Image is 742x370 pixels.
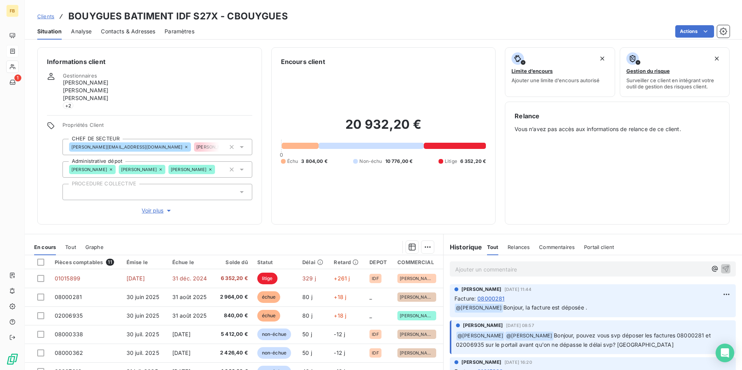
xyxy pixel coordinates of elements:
span: Paramètres [165,28,194,35]
span: Non-échu [359,158,382,165]
span: Commentaires [539,244,575,250]
span: [PERSON_NAME] [400,313,434,318]
span: [PERSON_NAME] [400,351,434,355]
span: [DATE] 16:20 [504,360,532,365]
span: [PERSON_NAME] [196,145,232,149]
div: Émise le [127,259,163,265]
span: [PERSON_NAME] [121,167,157,172]
span: 80 j [302,294,312,300]
div: FB [6,5,19,17]
span: [PERSON_NAME] [63,94,108,102]
span: 01015899 [55,275,80,282]
input: Ajouter une valeur [69,188,75,195]
span: Bonjour, la facture est déposée . [503,304,587,311]
div: Délai [302,259,324,265]
span: + 2 [63,102,73,109]
span: Ajouter une limite d’encours autorisé [511,77,600,83]
span: Situation [37,28,62,35]
h6: Relance [515,111,720,121]
span: [PERSON_NAME][EMAIL_ADDRESS][DOMAIN_NAME] [71,145,182,149]
div: Retard [334,259,360,265]
span: [PERSON_NAME] [400,332,434,337]
span: 1 [14,74,21,81]
span: Facture : [454,294,476,303]
span: IDF [372,276,379,281]
span: [DATE] 08:57 [506,323,534,328]
h2: 20 932,20 € [281,117,486,140]
span: +261 j [334,275,350,282]
span: échue [257,310,281,322]
span: Relances [508,244,530,250]
span: +18 j [334,294,346,300]
span: Clients [37,13,54,19]
span: [PERSON_NAME] [171,167,206,172]
span: [PERSON_NAME] [461,286,501,293]
span: 5 412,00 € [218,330,248,338]
span: [PERSON_NAME] [63,86,108,94]
span: 31 déc. 2024 [172,275,207,282]
span: 50 j [302,349,312,356]
div: Pièces comptables [55,259,117,266]
span: [DATE] [127,275,145,282]
div: Open Intercom Messenger [716,344,734,362]
span: [DATE] 11:44 [504,287,531,292]
span: 31 août 2025 [172,294,207,300]
span: 02006935 [55,312,83,319]
h6: Historique [444,242,482,252]
span: 30 juil. 2025 [127,349,159,356]
span: Portail client [584,244,614,250]
span: 80 j [302,312,312,319]
span: _ [369,294,372,300]
span: En cours [34,244,56,250]
span: 3 804,00 € [301,158,328,165]
img: Logo LeanPay [6,353,19,365]
span: Tout [487,244,499,250]
span: [PERSON_NAME] [461,359,501,366]
div: Statut [257,259,293,265]
span: 329 j [302,275,316,282]
span: IDF [372,351,379,355]
span: [PERSON_NAME] [400,276,434,281]
span: @ [PERSON_NAME] [505,332,553,341]
span: non-échue [257,329,291,340]
span: Propriétés Client [62,122,252,133]
span: Tout [65,244,76,250]
h6: Informations client [47,57,252,66]
button: Voir plus [62,206,252,215]
span: +18 j [334,312,346,319]
span: Gestionnaires [63,73,97,79]
input: Ajouter une valeur [215,166,221,173]
button: Actions [675,25,714,38]
span: 50 j [302,331,312,337]
span: échue [257,291,281,303]
span: 08000362 [55,349,83,356]
span: Bonjour, pouvez vous svp déposer les factures 08000281 et 02006935 sur le portail avant qu'on ne ... [456,332,713,348]
span: Surveiller ce client en intégrant votre outil de gestion des risques client. [626,77,723,90]
span: [PERSON_NAME] [71,167,107,172]
span: 0 [280,152,283,158]
span: [PERSON_NAME] [463,322,503,329]
span: 6 352,20 € [218,275,248,282]
div: Vous n’avez pas accès aux informations de relance de ce client. [515,111,720,215]
span: Litige [445,158,457,165]
span: Voir plus [142,207,173,214]
span: @ [PERSON_NAME] [456,332,504,341]
div: DEPOT [369,259,388,265]
button: Gestion du risqueSurveiller ce client en intégrant votre outil de gestion des risques client. [620,47,730,97]
span: Échu [287,158,298,165]
span: 2 426,40 € [218,349,248,357]
span: IDF [372,332,379,337]
span: non-échue [257,347,291,359]
span: 10 776,00 € [385,158,413,165]
span: Gestion du risque [626,68,670,74]
span: 30 juin 2025 [127,312,159,319]
span: 08000338 [55,331,83,337]
span: [PERSON_NAME] [400,295,434,299]
span: 08000281 [477,294,504,303]
span: [DATE] [172,349,191,356]
button: Limite d’encoursAjouter une limite d’encours autorisé [505,47,615,97]
span: 30 juin 2025 [127,294,159,300]
div: Échue le [172,259,209,265]
div: Solde dû [218,259,248,265]
span: Limite d’encours [511,68,553,74]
